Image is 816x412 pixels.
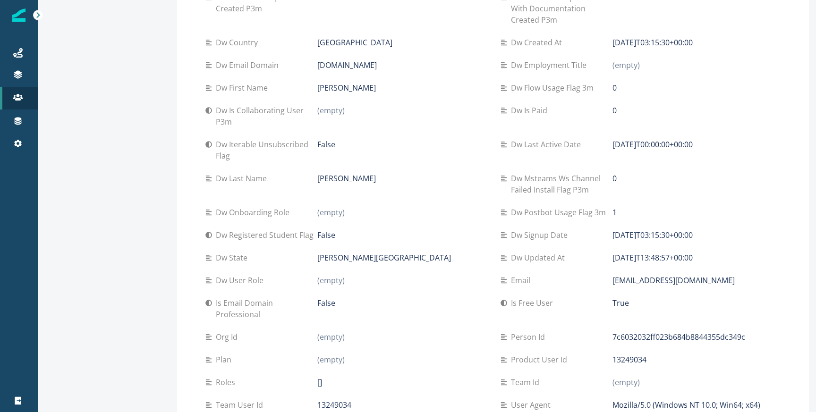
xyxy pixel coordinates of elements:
p: Org id [216,331,241,343]
p: Dw is collaborating user p3m [216,105,317,127]
p: Dw onboarding role [216,207,293,218]
p: (empty) [317,207,345,218]
p: [DOMAIN_NAME] [317,59,377,71]
p: [DATE]T03:15:30+00:00 [612,37,693,48]
p: [EMAIL_ADDRESS][DOMAIN_NAME] [612,275,735,286]
p: Email [511,275,534,286]
p: 13249034 [612,354,646,365]
p: Dw is paid [511,105,551,116]
p: Dw country [216,37,262,48]
p: Person id [511,331,549,343]
p: 13249034 [317,399,351,411]
p: User agent [511,399,554,411]
p: False [317,297,335,309]
p: Dw employment title [511,59,590,71]
p: [] [317,377,322,388]
p: (empty) [612,59,640,71]
p: Dw user role [216,275,267,286]
p: [GEOGRAPHIC_DATA] [317,37,392,48]
p: (empty) [612,377,640,388]
p: [PERSON_NAME] [317,173,376,184]
p: Dw flow usage flag 3m [511,82,597,93]
p: Dw created at [511,37,566,48]
p: [DATE]T03:15:30+00:00 [612,229,693,241]
p: 7c6032032ff023b684b8844355dc349c [612,331,745,343]
p: Dw email domain [216,59,282,71]
p: Dw iterable unsubscribed flag [216,139,317,161]
p: Product user id [511,354,571,365]
p: Team id [511,377,543,388]
p: Is email domain professional [216,297,317,320]
p: False [317,229,335,241]
p: (empty) [317,354,345,365]
p: (empty) [317,105,345,116]
p: Dw signup date [511,229,571,241]
p: (empty) [317,275,345,286]
p: Dw state [216,252,251,263]
p: [DATE]T13:48:57+00:00 [612,252,693,263]
p: 0 [612,105,617,116]
p: Dw last name [216,173,271,184]
p: [PERSON_NAME] [317,82,376,93]
p: 0 [612,173,617,184]
p: (empty) [317,331,345,343]
p: Roles [216,377,239,388]
p: Team user id [216,399,267,411]
p: Plan [216,354,235,365]
p: [DATE]T00:00:00+00:00 [612,139,693,150]
img: Inflection [12,8,25,22]
p: Dw updated at [511,252,569,263]
p: Is free user [511,297,557,309]
p: Dw registered student flag [216,229,317,241]
p: True [612,297,629,309]
p: Dw first name [216,82,272,93]
p: Dw last active date [511,139,585,150]
p: False [317,139,335,150]
p: Dw postbot usage flag 3m [511,207,610,218]
p: [PERSON_NAME][GEOGRAPHIC_DATA] [317,252,451,263]
p: Dw msteams ws channel failed install flag p3m [511,173,612,195]
p: 0 [612,82,617,93]
p: 1 [612,207,617,218]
